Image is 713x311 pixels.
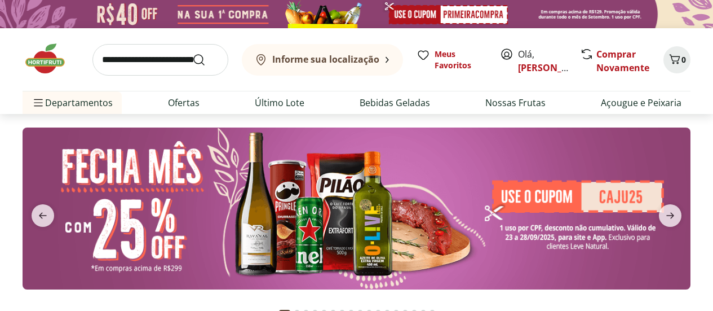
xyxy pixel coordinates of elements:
[23,128,690,290] img: banana
[32,89,113,116] span: Departamentos
[518,47,568,75] span: Olá,
[272,53,379,65] b: Informe sua localização
[192,53,219,67] button: Submit Search
[417,49,486,71] a: Meus Favoritos
[601,96,681,109] a: Açougue e Peixaria
[242,44,403,76] button: Informe sua localização
[518,62,591,74] a: [PERSON_NAME]
[485,96,546,109] a: Nossas Frutas
[663,46,690,73] button: Carrinho
[681,54,686,65] span: 0
[255,96,304,109] a: Último Lote
[435,49,486,71] span: Meus Favoritos
[23,204,63,227] button: previous
[650,204,690,227] button: next
[32,89,45,116] button: Menu
[92,44,228,76] input: search
[168,96,200,109] a: Ofertas
[596,48,649,74] a: Comprar Novamente
[360,96,430,109] a: Bebidas Geladas
[23,42,79,76] img: Hortifruti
